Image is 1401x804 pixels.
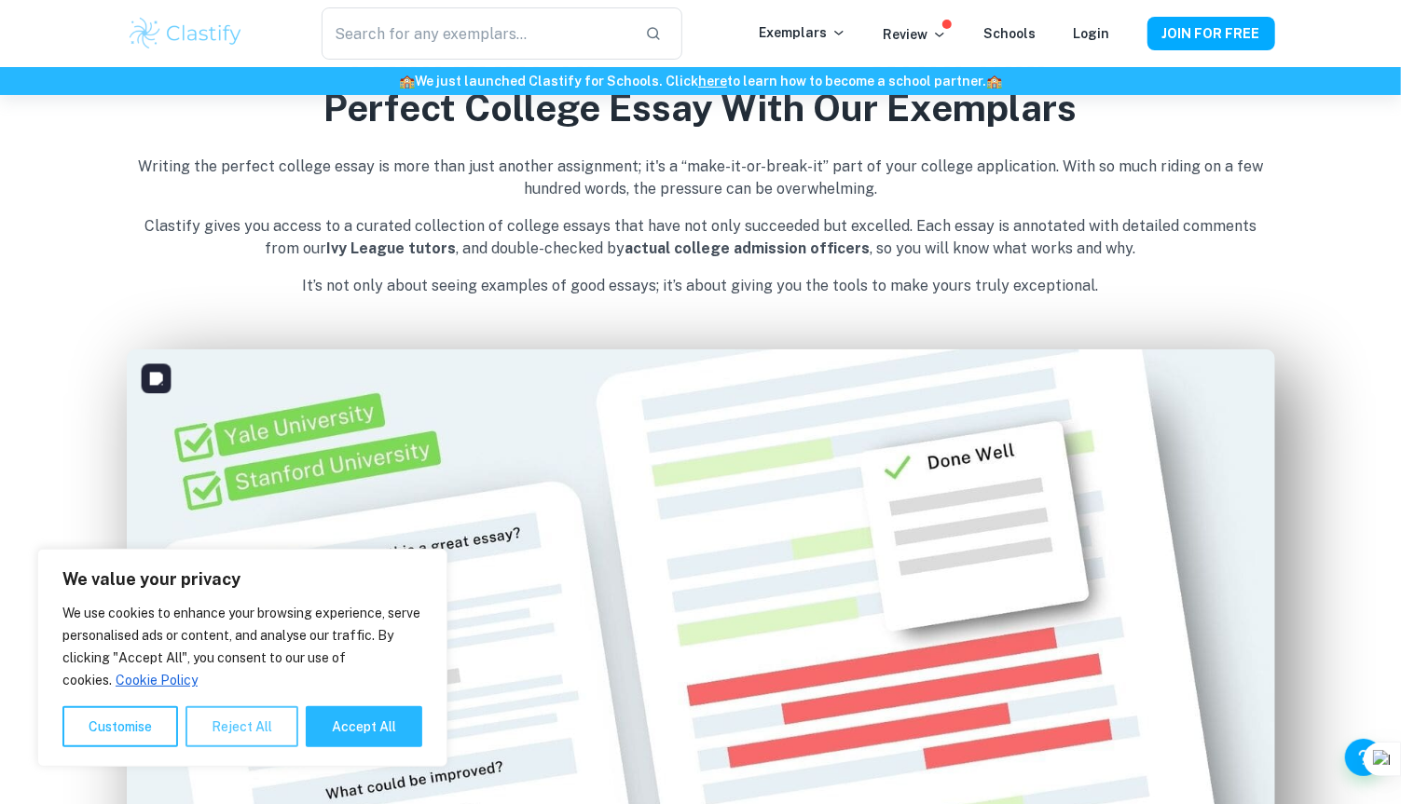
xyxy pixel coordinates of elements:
[127,215,1275,260] p: Clastify gives you access to a curated collection of college essays that have not only succeeded ...
[1074,26,1110,41] a: Login
[1345,739,1382,776] button: Help and Feedback
[760,22,846,43] p: Exemplars
[322,7,629,60] input: Search for any exemplars...
[986,74,1002,89] span: 🏫
[984,26,1037,41] a: Schools
[327,239,457,257] b: Ivy League tutors
[4,71,1397,91] h6: We just launched Clastify for Schools. Click to learn how to become a school partner.
[306,706,422,747] button: Accept All
[62,602,422,691] p: We use cookies to enhance your browsing experience, serve personalised ads or content, and analys...
[399,74,415,89] span: 🏫
[127,275,1275,297] p: It’s not only about seeing examples of good essays; it’s about giving you the tools to make yours...
[185,706,298,747] button: Reject All
[127,156,1275,200] p: Writing the perfect college essay is more than just another assignment; it's a “make-it-or-break-...
[37,549,447,767] div: We value your privacy
[1147,17,1275,50] button: JOIN FOR FREE
[62,706,178,747] button: Customise
[884,24,947,45] p: Review
[127,15,245,52] img: Clastify logo
[115,672,199,688] a: Cookie Policy
[625,239,871,257] b: actual college admission officers
[62,568,422,591] p: We value your privacy
[698,74,727,89] a: here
